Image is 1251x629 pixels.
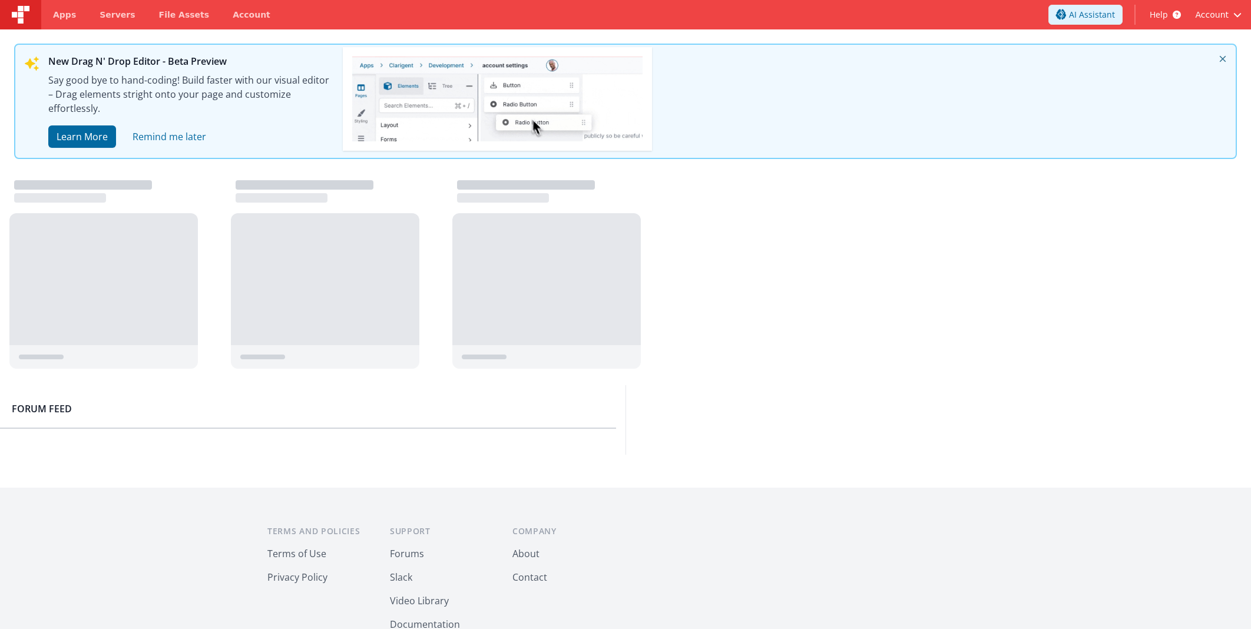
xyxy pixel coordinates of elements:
i: close [1210,45,1236,73]
h3: Company [512,525,616,537]
a: About [512,547,540,560]
button: Learn More [48,125,116,148]
div: New Drag N' Drop Editor - Beta Preview [48,54,331,73]
button: About [512,547,540,561]
span: File Assets [159,9,210,21]
a: Privacy Policy [267,571,327,584]
span: Account [1195,9,1229,21]
span: AI Assistant [1069,9,1115,21]
h3: Support [390,525,494,537]
span: Servers [100,9,135,21]
button: Contact [512,570,547,584]
button: Video Library [390,594,449,608]
div: Say good bye to hand-coding! Build faster with our visual editor – Drag elements stright onto you... [48,73,331,125]
button: Slack [390,570,412,584]
button: Account [1195,9,1242,21]
button: AI Assistant [1048,5,1123,25]
h2: Forum Feed [12,402,604,416]
a: Slack [390,571,412,584]
a: Terms of Use [267,547,326,560]
a: close [125,125,213,148]
h3: Terms and Policies [267,525,371,537]
span: Apps [53,9,76,21]
span: Help [1150,9,1168,21]
button: Forums [390,547,424,561]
